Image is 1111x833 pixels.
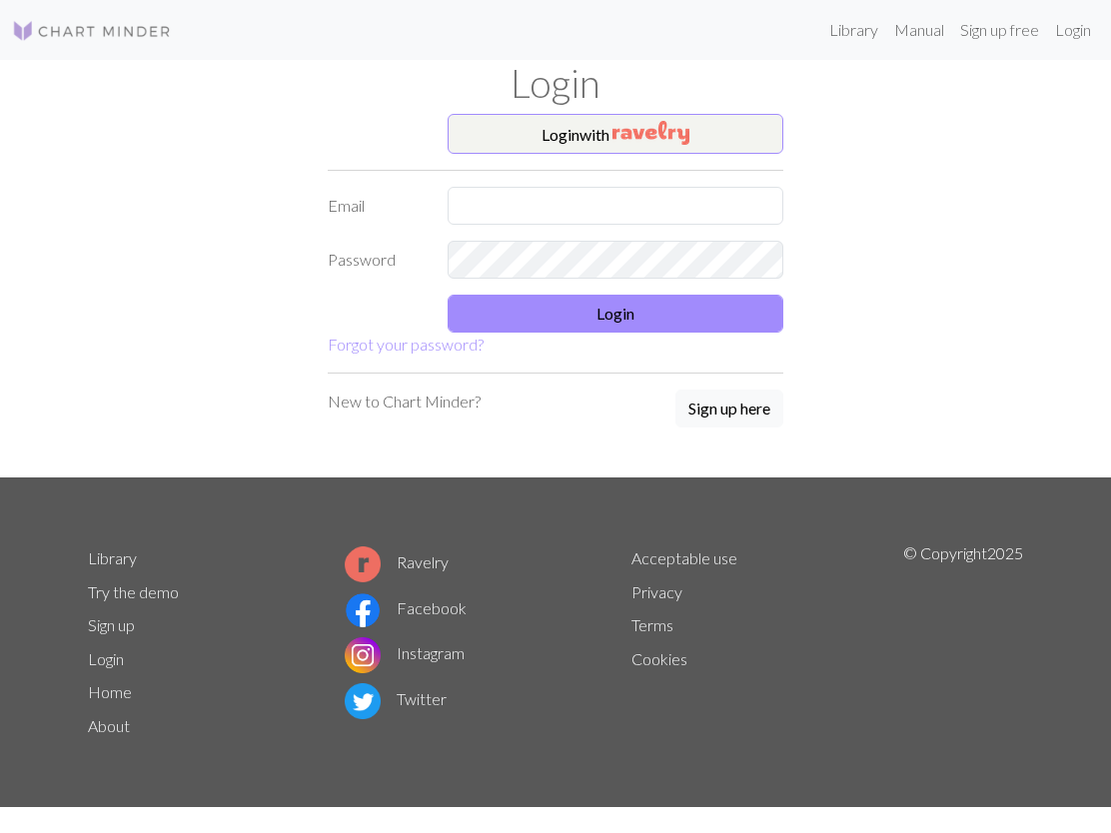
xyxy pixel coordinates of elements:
a: Library [821,10,886,50]
a: Home [88,682,132,701]
a: Manual [886,10,952,50]
p: New to Chart Minder? [328,390,481,414]
a: Forgot your password? [328,335,484,354]
a: Terms [631,615,673,634]
button: Loginwith [448,114,783,154]
a: Sign up free [952,10,1047,50]
a: Login [1047,10,1099,50]
img: Logo [12,19,172,43]
p: © Copyright 2025 [903,541,1023,743]
button: Login [448,295,783,333]
a: Try the demo [88,582,179,601]
img: Ravelry logo [345,546,381,582]
img: Ravelry [612,121,689,145]
h1: Login [76,60,1035,106]
a: Sign up [88,615,135,634]
a: Facebook [345,598,467,617]
button: Sign up here [675,390,783,427]
a: Twitter [345,689,447,708]
a: About [88,716,130,735]
a: Ravelry [345,552,449,571]
label: Password [316,241,436,279]
a: Instagram [345,643,465,662]
a: Cookies [631,649,687,668]
label: Email [316,187,436,225]
a: Privacy [631,582,682,601]
a: Sign up here [675,390,783,429]
a: Acceptable use [631,548,737,567]
a: Library [88,548,137,567]
a: Login [88,649,124,668]
img: Instagram logo [345,637,381,673]
img: Twitter logo [345,683,381,719]
img: Facebook logo [345,592,381,628]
